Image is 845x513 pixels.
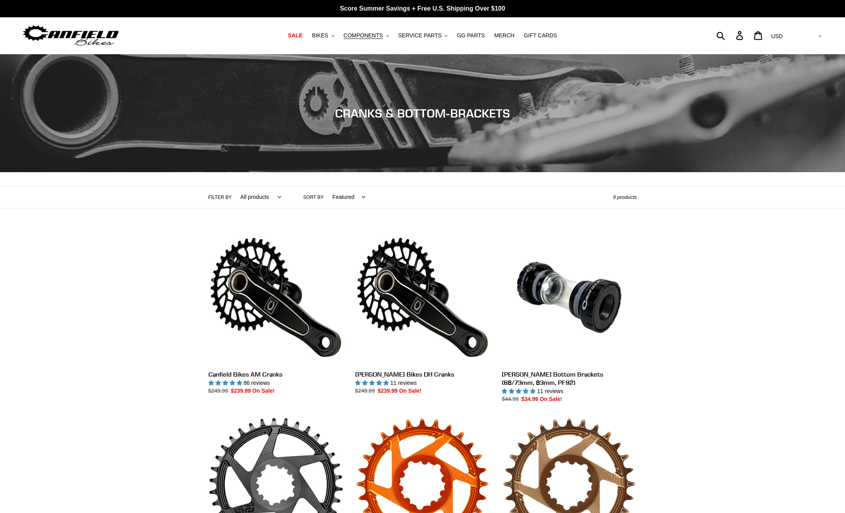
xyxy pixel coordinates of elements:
[303,194,324,201] label: Sort by
[721,27,741,44] input: Search
[453,30,489,41] a: GG PARTS
[394,30,451,41] button: SERVICE PARTS
[22,23,120,48] img: Canfield Bikes
[288,32,302,39] span: SALE
[520,30,561,41] a: GIFT CARDS
[335,106,510,120] span: CRANKS & BOTTOM-BRACKETS
[457,32,485,39] span: GG PARTS
[398,32,442,39] span: SERVICE PARTS
[494,32,514,39] span: MERCH
[524,32,557,39] span: GIFT CARDS
[312,32,328,39] span: BIKES
[308,30,338,41] button: BIKES
[613,194,637,200] span: 9 products
[208,194,232,201] label: Filter by
[490,30,518,41] a: MERCH
[340,30,393,41] button: COMPONENTS
[284,30,306,41] a: SALE
[344,32,383,39] span: COMPONENTS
